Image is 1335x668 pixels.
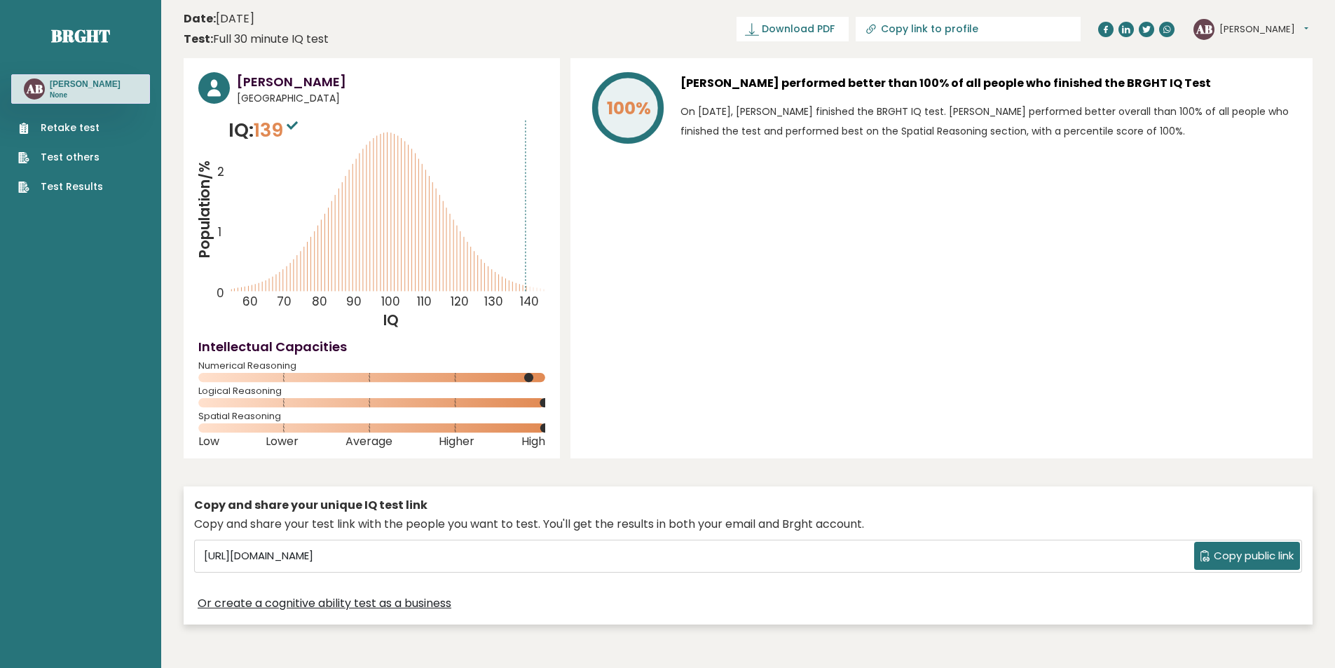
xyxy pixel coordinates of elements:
[184,11,216,27] b: Date:
[1194,542,1300,570] button: Copy public link
[417,293,432,310] tspan: 110
[384,311,399,330] tspan: IQ
[18,121,103,135] a: Retake test
[254,117,301,143] span: 139
[51,25,110,47] a: Brght
[26,81,43,97] text: AB
[439,439,474,444] span: Higher
[198,414,545,419] span: Spatial Reasoning
[50,79,121,90] h3: [PERSON_NAME]
[266,439,299,444] span: Lower
[1196,20,1212,36] text: AB
[184,11,254,27] time: [DATE]
[18,150,103,165] a: Test others
[242,293,258,310] tspan: 60
[680,72,1298,95] h3: [PERSON_NAME] performed better than 100% of all people who finished the BRGHT IQ Test
[520,293,539,310] tspan: 140
[737,17,849,41] a: Download PDF
[277,293,292,310] tspan: 70
[184,31,329,48] div: Full 30 minute IQ test
[18,179,103,194] a: Test Results
[184,31,213,47] b: Test:
[521,439,545,444] span: High
[1214,548,1294,564] span: Copy public link
[198,388,545,394] span: Logical Reasoning
[198,337,545,356] h4: Intellectual Capacities
[485,293,504,310] tspan: 130
[762,22,835,36] span: Download PDF
[451,293,469,310] tspan: 120
[237,91,545,106] span: [GEOGRAPHIC_DATA]
[237,72,545,91] h3: [PERSON_NAME]
[198,595,451,612] a: Or create a cognitive ability test as a business
[194,516,1302,533] div: Copy and share your test link with the people you want to test. You'll get the results in both yo...
[50,90,121,100] p: None
[345,439,392,444] span: Average
[218,224,221,240] tspan: 1
[680,102,1298,141] p: On [DATE], [PERSON_NAME] finished the BRGHT IQ test. [PERSON_NAME] performed better overall than ...
[228,116,301,144] p: IQ:
[217,285,224,301] tspan: 0
[198,363,545,369] span: Numerical Reasoning
[194,497,1302,514] div: Copy and share your unique IQ test link
[381,293,400,310] tspan: 100
[1219,22,1308,36] button: [PERSON_NAME]
[312,293,327,310] tspan: 80
[607,96,651,121] tspan: 100%
[346,293,362,310] tspan: 90
[217,164,224,181] tspan: 2
[195,161,214,259] tspan: Population/%
[198,439,219,444] span: Low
